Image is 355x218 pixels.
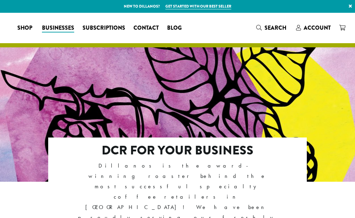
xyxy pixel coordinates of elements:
[265,24,286,32] span: Search
[17,24,32,32] span: Shop
[252,22,292,34] a: Search
[133,24,159,32] span: Contact
[83,24,125,32] span: Subscriptions
[165,3,231,9] a: Get started with our best seller
[42,24,74,32] span: Businesses
[304,24,331,32] span: Account
[75,143,281,158] h2: DCR FOR YOUR BUSINESS
[167,24,182,32] span: Blog
[13,22,38,34] a: Shop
